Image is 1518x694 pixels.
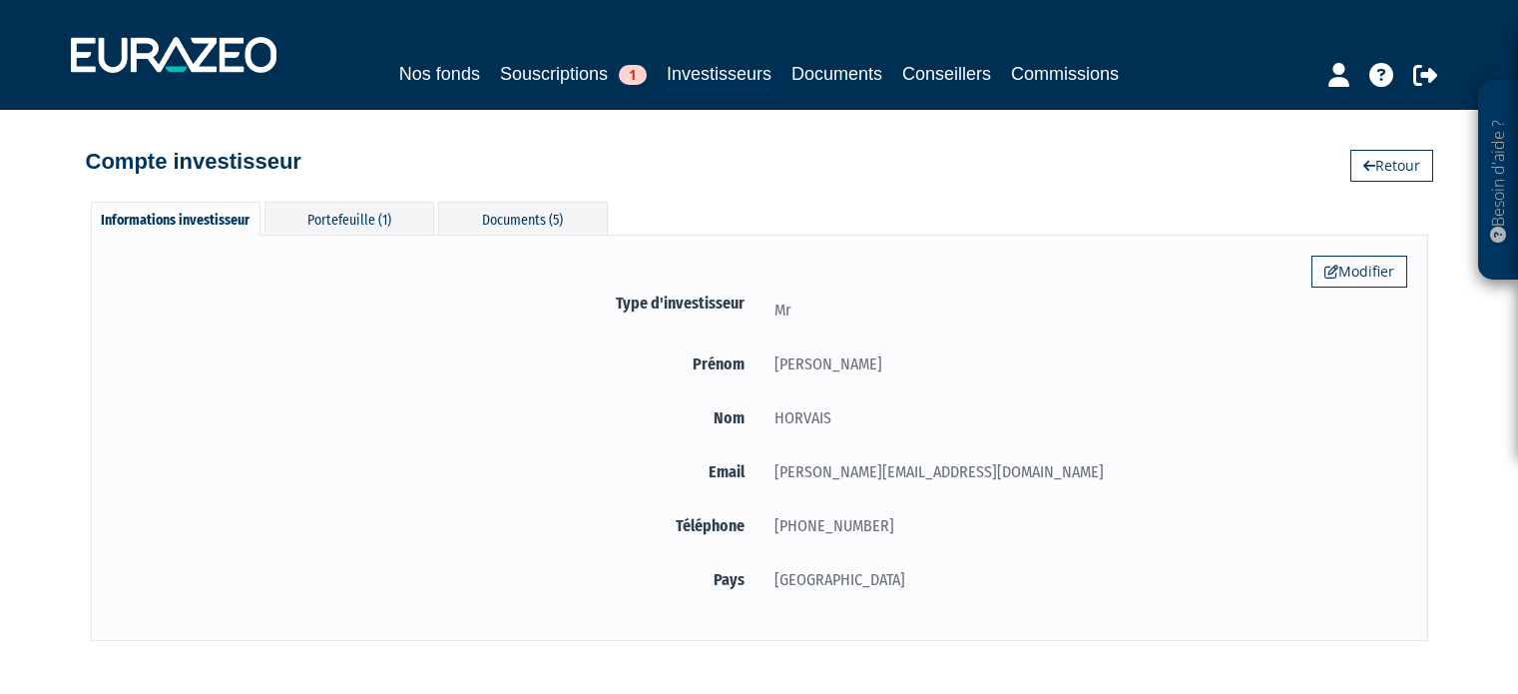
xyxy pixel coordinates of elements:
label: Téléphone [112,513,759,538]
div: [GEOGRAPHIC_DATA] [759,567,1407,592]
a: Documents [791,60,882,88]
a: Modifier [1311,256,1407,288]
div: Portefeuille (1) [264,202,434,235]
h4: Compte investisseur [86,150,301,174]
div: Mr [759,298,1407,323]
div: [PERSON_NAME][EMAIL_ADDRESS][DOMAIN_NAME] [759,459,1407,484]
div: Documents (5) [438,202,608,235]
div: Informations investisseur [91,202,260,236]
span: 1 [619,65,647,85]
div: HORVAIS [759,405,1407,430]
p: Besoin d'aide ? [1487,91,1510,271]
label: Prénom [112,351,759,376]
label: Email [112,459,759,484]
div: [PERSON_NAME] [759,351,1407,376]
label: Nom [112,405,759,430]
a: Retour [1350,150,1433,182]
a: Conseillers [902,60,991,88]
img: 1732889491-logotype_eurazeo_blanc_rvb.png [71,37,276,73]
label: Type d'investisseur [112,291,759,316]
a: Investisseurs [667,60,771,91]
label: Pays [112,567,759,592]
a: Nos fonds [399,60,480,88]
div: [PHONE_NUMBER] [759,513,1407,538]
a: Commissions [1011,60,1119,88]
a: Souscriptions1 [500,60,647,88]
